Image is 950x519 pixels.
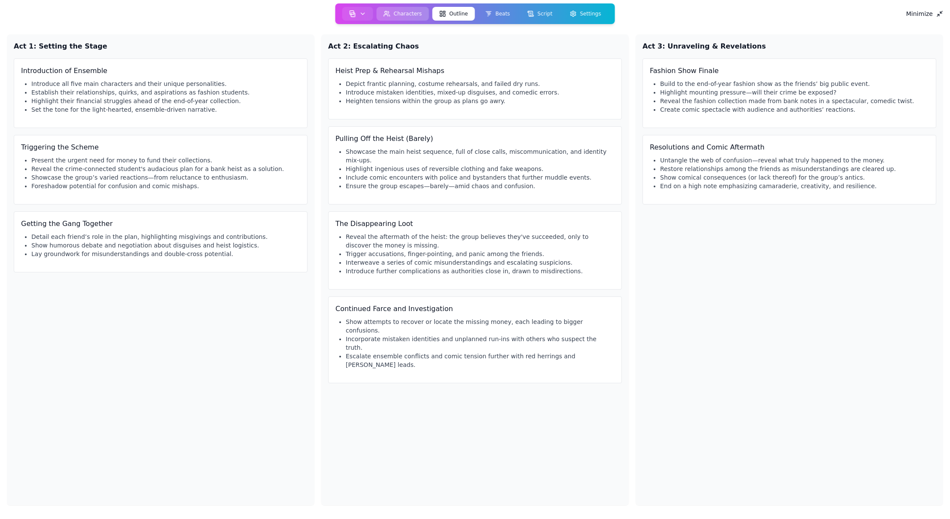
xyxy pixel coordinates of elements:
[906,10,943,17] div: Minimize
[660,105,929,114] li: Create comic spectacle with audience and authorities’ reactions.
[346,147,615,165] li: Showcase the main heist sequence, full of close calls, miscommunication, and identity mix-ups.
[650,142,929,153] h3: Resolutions and Comic Aftermath
[349,10,356,17] img: storyboard
[520,7,559,21] button: Script
[335,219,615,229] h3: The Disappearing Loot
[563,7,608,21] button: Settings
[31,232,300,241] li: Detail each friend’s role in the plan, highlighting misgivings and contributions.
[346,165,615,173] li: Highlight ingenious uses of reversible clothing and fake weapons.
[328,41,622,52] h2: Act 2: Escalating Chaos
[375,5,431,22] a: Characters
[346,182,615,190] li: Ensure the group escapes—barely—amid chaos and confusion.
[335,66,615,76] h3: Heist Prep & Rehearsal Mishaps
[346,79,615,88] li: Depict frantic planning, costume rehearsals, and failed dry runs.
[660,88,929,97] li: Highlight mounting pressure—will their crime be exposed?
[660,79,929,88] li: Build to the end-of-year fashion show as the friends’ big public event.
[346,267,615,275] li: Introduce further complications as authorities close in, drawn to misdirections.
[346,335,615,352] li: Incorporate mistaken identities and unplanned run-ins with others who suspect the truth.
[21,219,300,229] h3: Getting the Gang Together
[21,142,300,153] h3: Triggering the Scheme
[31,105,300,114] li: Set the tone for the light-hearted, ensemble-driven narrative.
[31,182,300,190] li: Foreshadow potential for confusion and comic mishaps.
[346,318,615,335] li: Show attempts to recover or locate the missing money, each leading to bigger confusions.
[476,5,518,22] a: Beats
[660,156,929,165] li: Untangle the web of confusion—reveal what truly happened to the money.
[518,5,561,22] a: Script
[335,304,615,314] h3: Continued Farce and Investigation
[21,66,300,76] h3: Introduction of Ensemble
[31,173,300,182] li: Showcase the group’s varied reactions—from reluctance to enthusiasm.
[650,66,929,76] h3: Fashion Show Finale
[346,173,615,182] li: Include comic encounters with police and bystanders that further muddle events.
[335,134,615,144] h3: Pulling Off the Heist (Barely)
[432,7,475,21] button: Outline
[377,7,429,21] button: Characters
[561,5,609,22] a: Settings
[31,79,300,88] li: Introduce all five main characters and their unique personalities.
[31,241,300,250] li: Show humorous debate and negotiation about disguises and heist logistics.
[660,97,929,105] li: Reveal the fashion collection made from bank notes in a spectacular, comedic twist.
[346,352,615,369] li: Escalate ensemble conflicts and comic tension further with red herrings and [PERSON_NAME] leads.
[346,258,615,267] li: Interweave a series of comic misunderstandings and escalating suspicions.
[478,7,517,21] button: Beats
[346,250,615,258] li: Trigger accusations, finger-pointing, and panic among the friends.
[660,182,929,190] li: End on a high note emphasizing camaraderie, creativity, and resilience.
[346,232,615,250] li: Reveal the aftermath of the heist: the group believes they've succeeded, only to discover the mon...
[31,165,300,173] li: Reveal the crime-connected student's audacious plan for a bank heist as a solution.
[660,165,929,173] li: Restore relationships among the friends as misunderstandings are cleared up.
[31,97,300,105] li: Highlight their financial struggles ahead of the end-of-year collection.
[346,97,615,105] li: Heighten tensions within the group as plans go awry.
[660,173,929,182] li: Show comical consequences (or lack thereof) for the group’s antics.
[31,156,300,165] li: Present the urgent need for money to fund their collections.
[14,41,308,52] h2: Act 1: Setting the Stage
[31,88,300,97] li: Establish their relationships, quirks, and aspirations as fashion students.
[642,41,936,52] h2: Act 3: Unraveling & Revelations
[31,250,300,258] li: Lay groundwork for misunderstandings and double-cross potential.
[430,5,476,22] a: Outline
[346,88,615,97] li: Introduce mistaken identities, mixed-up disguises, and comedic errors.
